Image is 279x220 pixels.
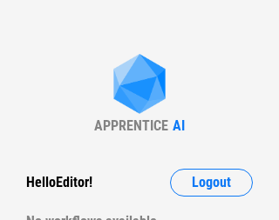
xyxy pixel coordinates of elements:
[26,169,92,197] div: Hello Editor !
[192,176,231,190] span: Logout
[105,54,174,117] img: Apprentice AI
[170,169,253,197] button: Logout
[94,117,168,134] div: APPRENTICE
[173,117,185,134] div: AI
